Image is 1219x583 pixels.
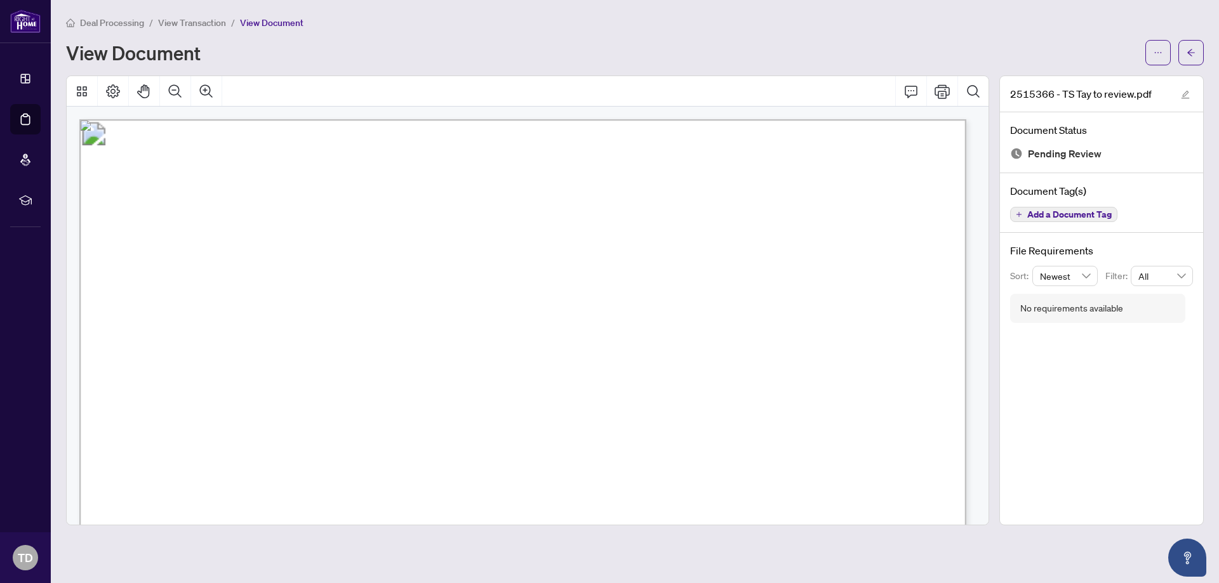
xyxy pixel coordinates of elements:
[1016,211,1022,218] span: plus
[1027,210,1112,219] span: Add a Document Tag
[1187,48,1196,57] span: arrow-left
[66,43,201,63] h1: View Document
[1010,207,1117,222] button: Add a Document Tag
[149,15,153,30] li: /
[1010,243,1193,258] h4: File Requirements
[1020,301,1123,315] div: No requirements available
[231,15,235,30] li: /
[1010,147,1023,160] img: Document Status
[1010,86,1152,102] span: 2515366 - TS Tay to review.pdf
[66,18,75,27] span: home
[1040,266,1091,285] span: Newest
[10,10,41,33] img: logo
[1028,145,1102,162] span: Pending Review
[1010,183,1193,199] h4: Document Tag(s)
[240,17,303,29] span: View Document
[158,17,226,29] span: View Transaction
[18,549,33,567] span: TD
[1010,269,1032,283] p: Sort:
[1138,266,1185,285] span: All
[80,17,144,29] span: Deal Processing
[1154,48,1162,57] span: ellipsis
[1105,269,1131,283] p: Filter:
[1168,539,1206,577] button: Open asap
[1181,90,1190,99] span: edit
[1010,122,1193,138] h4: Document Status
